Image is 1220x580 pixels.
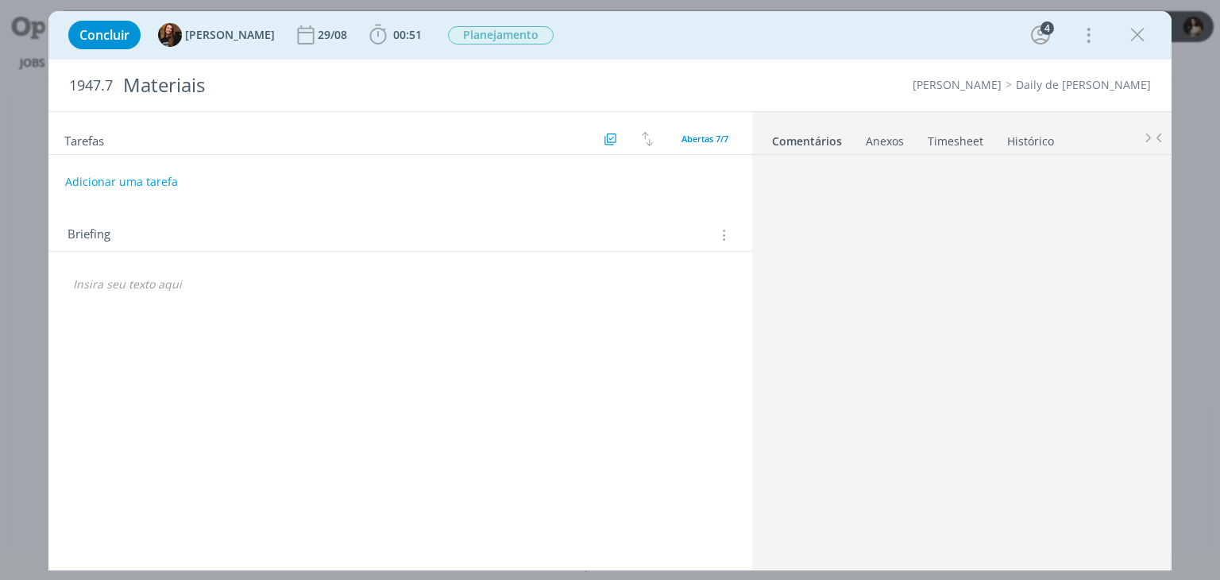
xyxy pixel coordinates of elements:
button: 00:51 [365,22,426,48]
span: Tarefas [64,130,104,149]
span: Briefing [68,225,110,246]
button: T[PERSON_NAME] [158,23,275,47]
span: 1947.7 [69,77,113,95]
div: Anexos [866,133,904,149]
button: 4 [1028,22,1053,48]
div: dialog [48,11,1171,570]
a: Daily de [PERSON_NAME] [1016,77,1151,92]
a: Histórico [1006,126,1055,149]
div: 29/08 [318,29,350,41]
span: Concluir [79,29,129,41]
span: Planejamento [448,26,554,44]
div: 4 [1040,21,1054,35]
span: 00:51 [393,27,422,42]
span: [PERSON_NAME] [185,29,275,41]
a: Comentários [771,126,843,149]
img: arrow-down-up.svg [642,132,653,146]
button: Adicionar uma tarefa [64,168,179,196]
a: Timesheet [927,126,984,149]
div: Materiais [116,66,693,105]
button: Planejamento [447,25,554,45]
button: Concluir [68,21,141,49]
img: T [158,23,182,47]
a: [PERSON_NAME] [913,77,1002,92]
span: Abertas 7/7 [681,133,728,145]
